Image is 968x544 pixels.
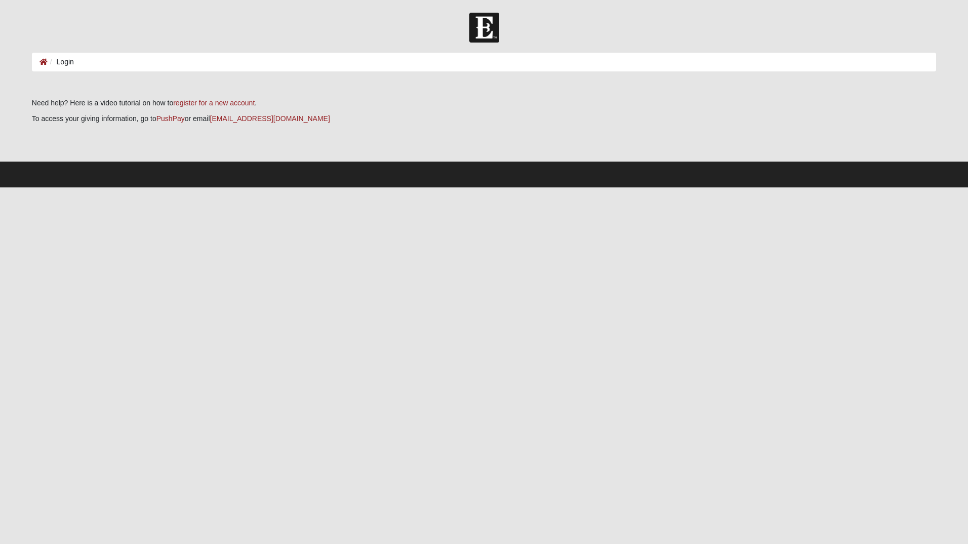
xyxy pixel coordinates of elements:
p: Need help? Here is a video tutorial on how to . [32,98,936,108]
a: PushPay [156,114,185,123]
a: [EMAIL_ADDRESS][DOMAIN_NAME] [210,114,330,123]
img: Church of Eleven22 Logo [469,13,499,43]
a: register for a new account [173,99,255,107]
p: To access your giving information, go to or email [32,113,936,124]
li: Login [48,57,74,67]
